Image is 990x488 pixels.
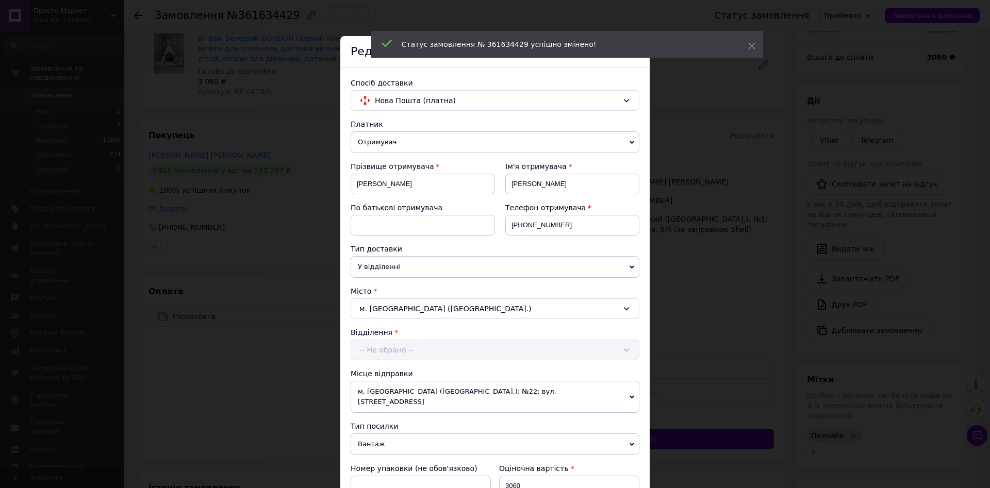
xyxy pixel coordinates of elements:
[499,463,639,474] div: Оціночна вартість
[505,215,639,235] input: +380
[351,433,639,455] span: Вантаж
[351,286,639,296] div: Місто
[505,204,586,212] span: Телефон отримувача
[375,95,618,106] span: Нова Пошта (платна)
[351,327,639,338] div: Відділення
[351,162,434,171] span: Прізвище отримувача
[351,131,639,153] span: Отримувач
[351,120,383,128] span: Платник
[351,381,639,413] span: м. [GEOGRAPHIC_DATA] ([GEOGRAPHIC_DATA].): №22: вул. [STREET_ADDRESS]
[351,463,491,474] div: Номер упаковки (не обов'язково)
[351,245,402,253] span: Тип доставки
[351,369,413,378] span: Місце відправки
[351,256,639,278] span: У відділенні
[402,39,722,49] div: Статус замовлення № 361634429 успішно змінено!
[505,162,567,171] span: Ім'я отримувача
[351,78,639,88] div: Спосіб доставки
[351,298,639,319] div: м. [GEOGRAPHIC_DATA] ([GEOGRAPHIC_DATA].)
[351,204,442,212] span: По батькові отримувача
[351,422,398,430] span: Тип посилки
[340,36,650,68] div: Редагування доставки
